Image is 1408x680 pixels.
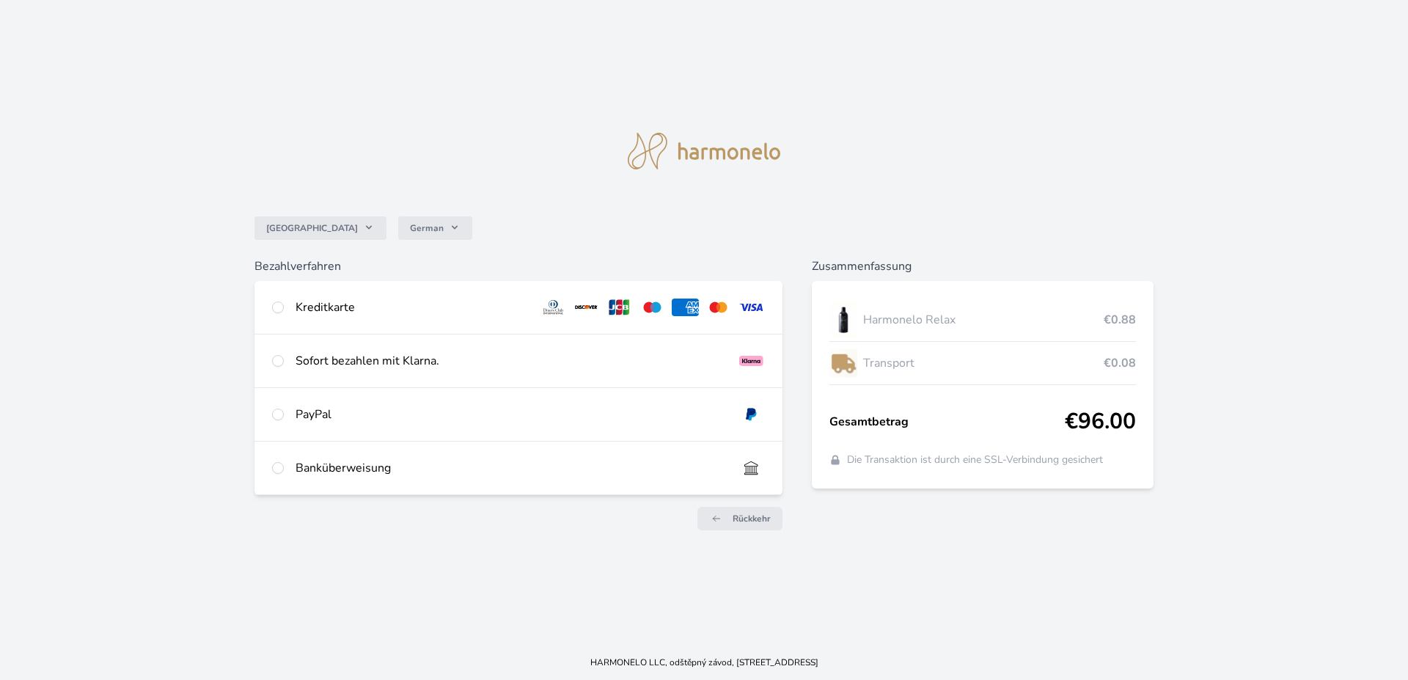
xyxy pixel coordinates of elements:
button: German [398,216,472,240]
span: Die Transaktion ist durch eine SSL-Verbindung gesichert [847,453,1103,467]
span: Harmonelo Relax [863,311,1104,329]
img: mc.svg [705,299,732,316]
span: Rückkehr [733,513,771,524]
span: Gesamtbetrag [829,413,1066,431]
h6: Bezahlverfahren [254,257,782,275]
span: €0.08 [1104,354,1136,372]
span: [GEOGRAPHIC_DATA] [266,222,358,234]
img: CLEAN_RELAX_se_stinem_x-lo.jpg [829,301,857,338]
div: Sofort bezahlen mit Klarna. [296,352,726,370]
img: logo.svg [628,133,780,169]
img: paypal.svg [738,406,765,423]
span: Transport [863,354,1104,372]
a: Rückkehr [697,507,782,530]
img: jcb.svg [606,299,633,316]
img: diners.svg [540,299,567,316]
img: visa.svg [738,299,765,316]
img: bankTransfer_IBAN.svg [738,459,765,477]
div: PayPal [296,406,726,423]
img: amex.svg [672,299,699,316]
img: klarna_paynow.svg [738,352,765,370]
span: €0.88 [1104,311,1136,329]
img: discover.svg [573,299,600,316]
img: delivery-lo.png [829,345,857,381]
h6: Zusammenfassung [812,257,1154,275]
div: Banküberweisung [296,459,726,477]
span: €96.00 [1065,409,1136,435]
img: maestro.svg [639,299,666,316]
span: German [410,222,444,234]
div: Kreditkarte [296,299,529,316]
button: [GEOGRAPHIC_DATA] [254,216,386,240]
